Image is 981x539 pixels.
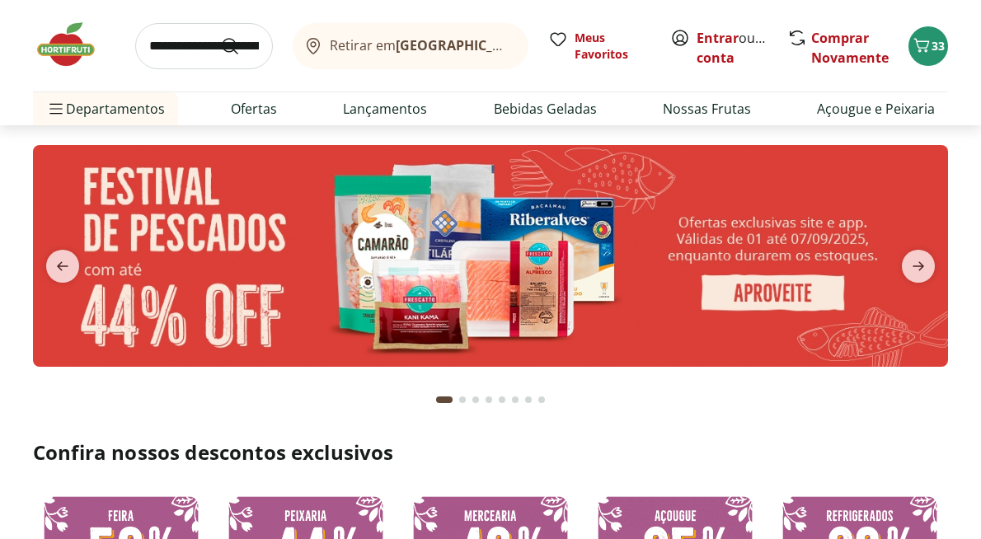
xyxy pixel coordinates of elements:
[33,250,92,283] button: previous
[482,380,495,419] button: Go to page 4 from fs-carousel
[33,439,948,466] h2: Confira nossos descontos exclusivos
[932,38,945,54] span: 33
[908,26,948,66] button: Carrinho
[231,99,277,119] a: Ofertas
[697,29,787,67] a: Criar conta
[495,380,509,419] button: Go to page 5 from fs-carousel
[135,23,273,69] input: search
[522,380,535,419] button: Go to page 7 from fs-carousel
[509,380,522,419] button: Go to page 6 from fs-carousel
[697,28,770,68] span: ou
[293,23,528,69] button: Retirar em[GEOGRAPHIC_DATA]/[GEOGRAPHIC_DATA]
[811,29,889,67] a: Comprar Novamente
[494,99,597,119] a: Bebidas Geladas
[469,380,482,419] button: Go to page 3 from fs-carousel
[33,20,115,69] img: Hortifruti
[548,30,650,63] a: Meus Favoritos
[396,36,674,54] b: [GEOGRAPHIC_DATA]/[GEOGRAPHIC_DATA]
[46,89,165,129] span: Departamentos
[663,99,751,119] a: Nossas Frutas
[817,99,935,119] a: Açougue e Peixaria
[889,250,948,283] button: next
[433,380,456,419] button: Current page from fs-carousel
[575,30,650,63] span: Meus Favoritos
[697,29,739,47] a: Entrar
[46,89,66,129] button: Menu
[343,99,427,119] a: Lançamentos
[220,36,260,56] button: Submit Search
[33,145,948,367] img: pescados
[535,380,548,419] button: Go to page 8 from fs-carousel
[330,38,512,53] span: Retirar em
[456,380,469,419] button: Go to page 2 from fs-carousel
